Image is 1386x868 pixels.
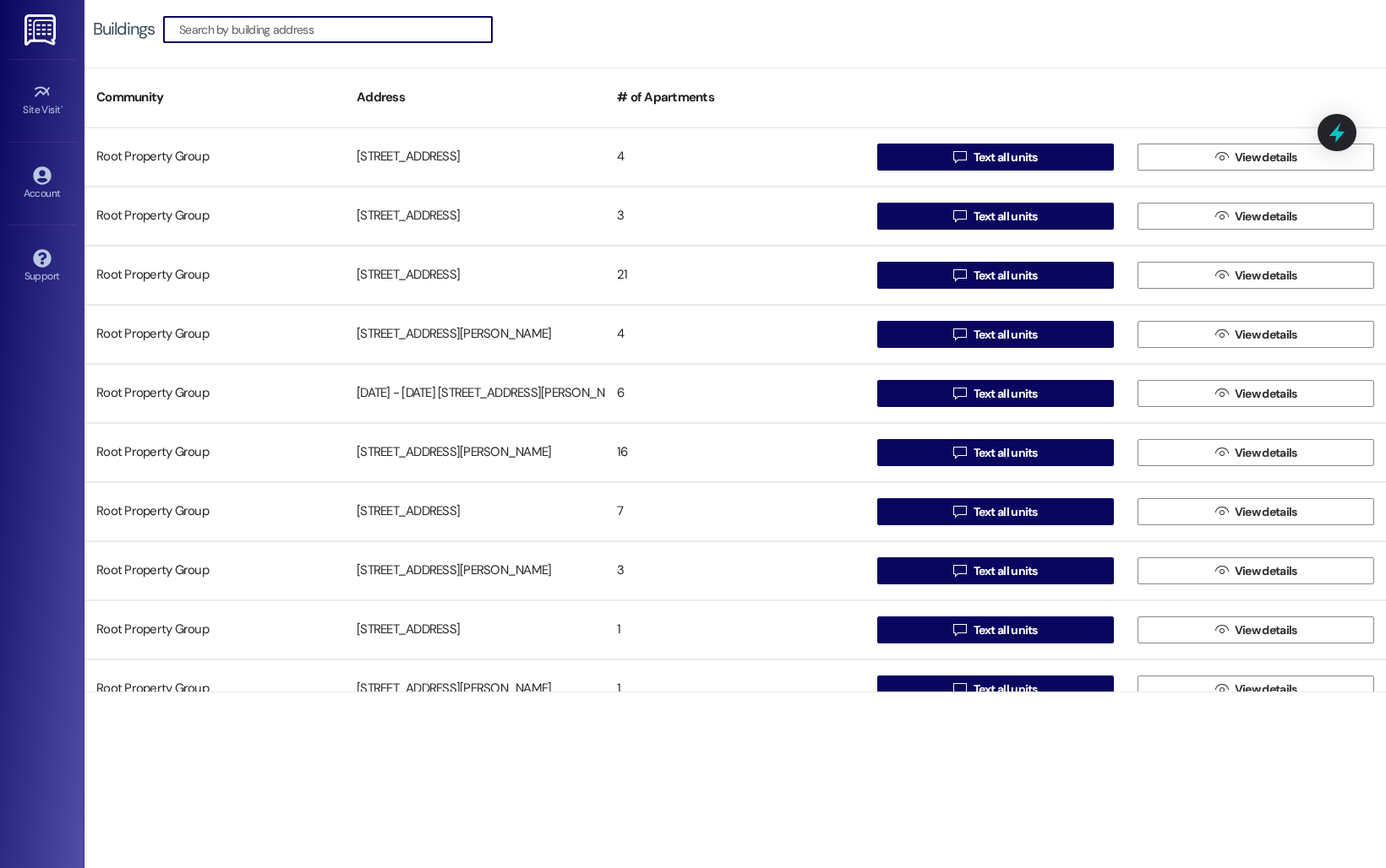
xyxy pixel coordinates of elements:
[605,77,865,118] div: # of Apartments
[877,144,1114,171] button: Text all units
[1138,498,1374,525] button: View details
[1138,675,1374,703] button: View details
[974,267,1038,285] span: Text all units
[85,554,345,588] div: Root Property Group
[85,495,345,529] div: Root Property Group
[1235,385,1297,403] span: View details
[974,444,1038,462] span: Text all units
[85,672,345,706] div: Root Property Group
[1215,564,1228,578] i: 
[1215,328,1228,341] i: 
[1235,267,1297,285] span: View details
[974,621,1038,639] span: Text all units
[877,321,1114,348] button: Text all units
[345,77,605,118] div: Address
[605,377,865,410] div: 6
[974,326,1038,344] span: Text all units
[85,317,345,351] div: Root Property Group
[1138,616,1374,643] button: View details
[1215,505,1228,518] i: 
[605,140,865,174] div: 4
[877,203,1114,230] button: Text all units
[8,161,76,207] a: Account
[1138,380,1374,407] button: View details
[25,14,59,46] img: ResiDesk Logo
[85,258,345,292] div: Root Property Group
[974,681,1038,698] span: Text all units
[605,436,865,469] div: 16
[605,613,865,647] div: 1
[877,439,1114,466] button: Text all units
[953,446,966,459] i: 
[1138,262,1374,289] button: View details
[8,244,76,290] a: Support
[1215,209,1228,223] i: 
[953,150,966,164] i: 
[605,554,865,588] div: 3
[974,562,1038,580] span: Text all units
[1138,321,1374,348] button: View details
[974,208,1038,225] span: Text all units
[605,672,865,706] div: 1
[1215,150,1228,164] i: 
[8,78,76,123] a: Site Visit •
[1215,269,1228,282] i: 
[1215,682,1228,696] i: 
[605,317,865,351] div: 4
[877,380,1114,407] button: Text all units
[953,623,966,637] i: 
[953,505,966,518] i: 
[1235,621,1297,639] span: View details
[605,495,865,529] div: 7
[1235,444,1297,462] span: View details
[1235,681,1297,698] span: View details
[345,199,605,233] div: [STREET_ADDRESS]
[974,503,1038,521] span: Text all units
[345,495,605,529] div: [STREET_ADDRESS]
[1235,326,1297,344] span: View details
[877,675,1114,703] button: Text all units
[1138,144,1374,171] button: View details
[85,199,345,233] div: Root Property Group
[605,199,865,233] div: 3
[1215,387,1228,400] i: 
[1235,562,1297,580] span: View details
[345,613,605,647] div: [STREET_ADDRESS]
[877,262,1114,289] button: Text all units
[85,377,345,410] div: Root Property Group
[85,140,345,174] div: Root Property Group
[345,140,605,174] div: [STREET_ADDRESS]
[179,18,492,41] input: Search by building address
[93,20,155,38] div: Buildings
[974,149,1038,166] span: Text all units
[1235,149,1297,166] span: View details
[1215,623,1228,637] i: 
[1138,203,1374,230] button: View details
[85,436,345,469] div: Root Property Group
[85,613,345,647] div: Root Property Group
[953,387,966,400] i: 
[1235,208,1297,225] span: View details
[877,616,1114,643] button: Text all units
[1138,557,1374,584] button: View details
[953,269,966,282] i: 
[953,564,966,578] i: 
[953,328,966,341] i: 
[345,436,605,469] div: [STREET_ADDRESS][PERSON_NAME]
[345,554,605,588] div: [STREET_ADDRESS][PERSON_NAME]
[345,258,605,292] div: [STREET_ADDRESS]
[345,377,605,410] div: [DATE] - [DATE] [STREET_ADDRESS][PERSON_NAME]
[345,317,605,351] div: [STREET_ADDRESS][PERSON_NAME]
[1235,503,1297,521] span: View details
[1215,446,1228,459] i: 
[953,682,966,696] i: 
[1138,439,1374,466] button: View details
[877,557,1114,584] button: Text all units
[974,385,1038,403] span: Text all units
[605,258,865,292] div: 21
[85,77,345,118] div: Community
[61,101,63,113] span: •
[953,209,966,223] i: 
[345,672,605,706] div: [STREET_ADDRESS][PERSON_NAME]
[877,498,1114,525] button: Text all units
